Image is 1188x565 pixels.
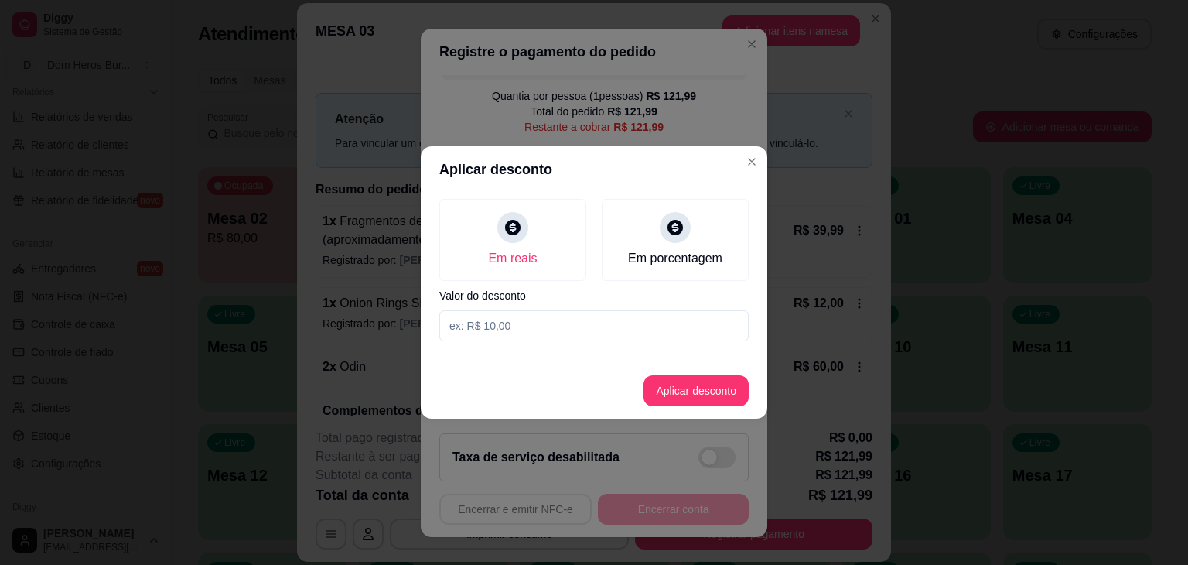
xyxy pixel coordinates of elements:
button: Aplicar desconto [643,375,749,406]
button: Close [739,149,764,174]
header: Aplicar desconto [421,146,767,193]
label: Valor do desconto [439,290,749,301]
input: Valor do desconto [439,310,749,341]
div: Em porcentagem [628,249,722,268]
div: Em reais [488,249,537,268]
